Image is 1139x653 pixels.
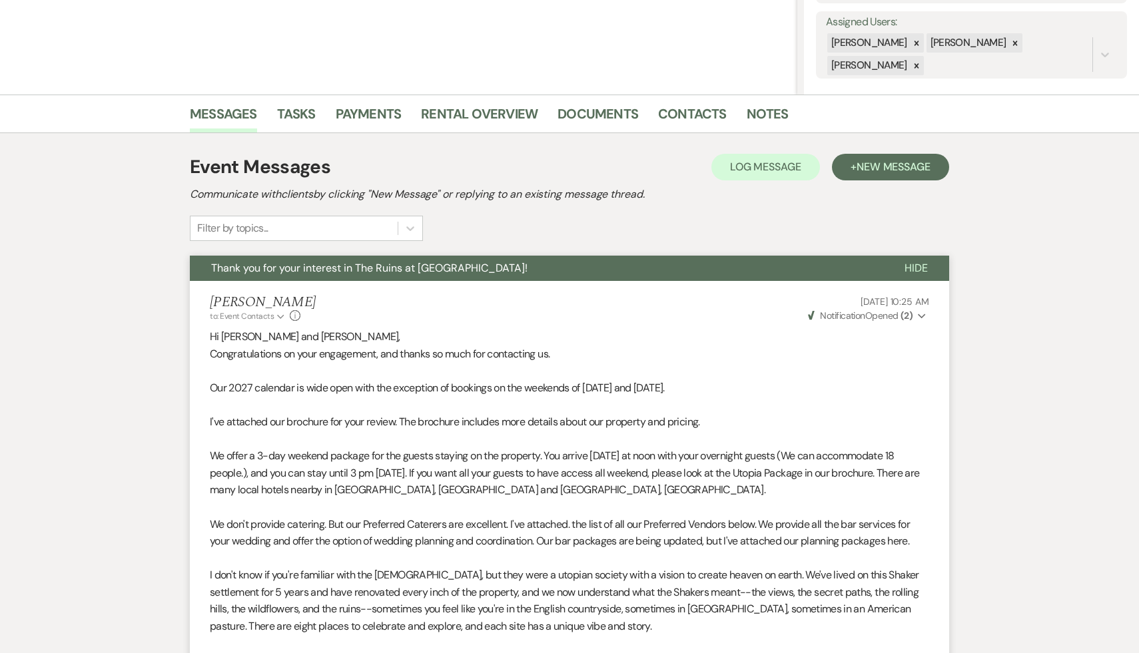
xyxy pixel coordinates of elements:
span: Log Message [730,160,801,174]
a: Messages [190,103,257,132]
p: We don't provide catering. But our Preferred Caterers are excellent. I've attached. the list of a... [210,516,929,550]
span: Hide [905,261,928,275]
button: NotificationOpened (2) [806,309,929,323]
span: Thank you for your interest in The Ruins at [GEOGRAPHIC_DATA]! [211,261,528,275]
span: [DATE] 10:25 AM [861,296,929,308]
h1: Event Messages [190,153,330,181]
a: Rental Overview [421,103,538,132]
span: Notification [820,310,865,322]
p: I've attached our brochure for your review. The brochure includes more details about our property... [210,413,929,431]
p: Congratulations on your engagement, and thanks so much for contacting us. [210,345,929,363]
div: Filter by topics... [197,220,268,236]
a: Notes [747,103,789,132]
span: We offer a 3-day weekend package for the guests staying on the property. You arrive [DATE] at noo... [210,449,919,497]
strong: ( 2 ) [901,310,913,322]
p: Hi [PERSON_NAME] and [PERSON_NAME], [210,328,929,345]
a: Documents [558,103,638,132]
span: to: Event Contacts [210,311,274,322]
button: +New Message [832,154,949,180]
a: Contacts [658,103,727,132]
a: Payments [336,103,402,132]
p: Our 2027 calendar is wide open with the exception of bookings on the weekends of [DATE] and [DATE]. [210,379,929,397]
button: Thank you for your interest in The Ruins at [GEOGRAPHIC_DATA]! [190,256,883,281]
div: [PERSON_NAME] [927,33,1008,53]
button: Hide [883,256,949,281]
div: [PERSON_NAME] [827,33,909,53]
a: Tasks [277,103,316,132]
h5: [PERSON_NAME] [210,294,316,311]
span: I don't know if you're familiar with the [DEMOGRAPHIC_DATA], but they were a utopian society with... [210,568,919,633]
h2: Communicate with clients by clicking "New Message" or replying to an existing message thread. [190,186,949,202]
button: Log Message [711,154,820,180]
button: to: Event Contacts [210,310,286,322]
span: Opened [808,310,913,322]
span: New Message [857,160,931,174]
label: Assigned Users: [826,13,1117,32]
div: [PERSON_NAME] [827,56,909,75]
